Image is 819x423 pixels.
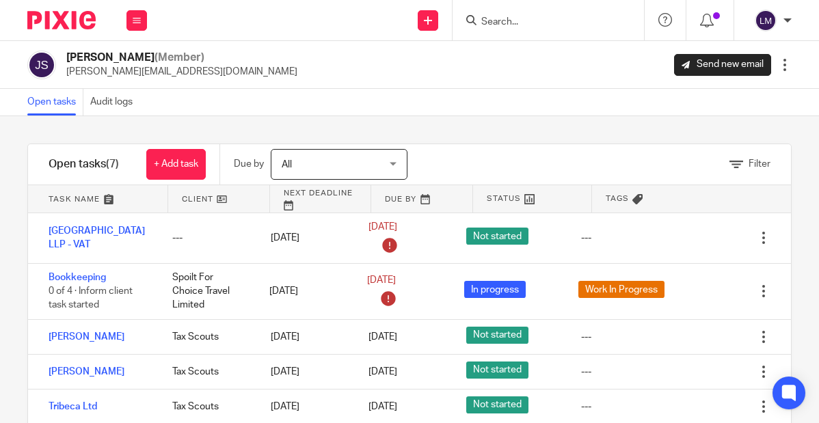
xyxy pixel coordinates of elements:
span: [DATE] [367,275,396,285]
a: [PERSON_NAME] [49,332,124,342]
a: + Add task [146,149,206,180]
div: [DATE] [257,358,355,385]
span: Work In Progress [578,281,664,298]
span: [DATE] [368,222,397,232]
div: [DATE] [257,323,355,351]
div: --- [581,330,591,344]
input: Search [480,16,603,29]
span: Filter [749,159,770,169]
span: Not started [466,361,528,379]
span: (7) [106,159,119,169]
div: --- [581,365,591,379]
p: Due by [234,157,264,171]
span: [DATE] [368,367,397,377]
span: [DATE] [368,332,397,342]
img: svg%3E [755,10,777,31]
span: Status [487,193,521,204]
span: 0 of 4 · Inform client task started [49,286,133,310]
img: svg%3E [27,51,56,79]
span: [DATE] [368,402,397,411]
a: Open tasks [27,89,83,115]
div: --- [581,231,591,245]
span: In progress [464,281,526,298]
span: (Member) [155,52,204,63]
h1: Open tasks [49,157,119,172]
h2: [PERSON_NAME] [66,51,297,65]
div: --- [159,224,256,251]
div: [DATE] [257,224,355,251]
span: Not started [466,396,528,413]
span: All [282,160,292,169]
div: Tax Scouts [159,323,256,351]
a: [PERSON_NAME] [49,367,124,377]
a: Tribeca Ltd [49,402,97,411]
div: --- [581,400,591,413]
span: Not started [466,228,528,245]
p: [PERSON_NAME][EMAIL_ADDRESS][DOMAIN_NAME] [66,65,297,79]
a: Bookkeeping [49,273,106,282]
div: Tax Scouts [159,393,256,420]
div: Spoilt For Choice Travel Limited [159,264,256,319]
div: [DATE] [256,277,353,305]
span: Not started [466,327,528,344]
div: [DATE] [257,393,355,420]
div: Tax Scouts [159,358,256,385]
a: Send new email [674,54,771,76]
img: Pixie [27,11,96,29]
span: Tags [606,193,629,204]
a: [GEOGRAPHIC_DATA] LLP - VAT [49,226,145,249]
a: Audit logs [90,89,139,115]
